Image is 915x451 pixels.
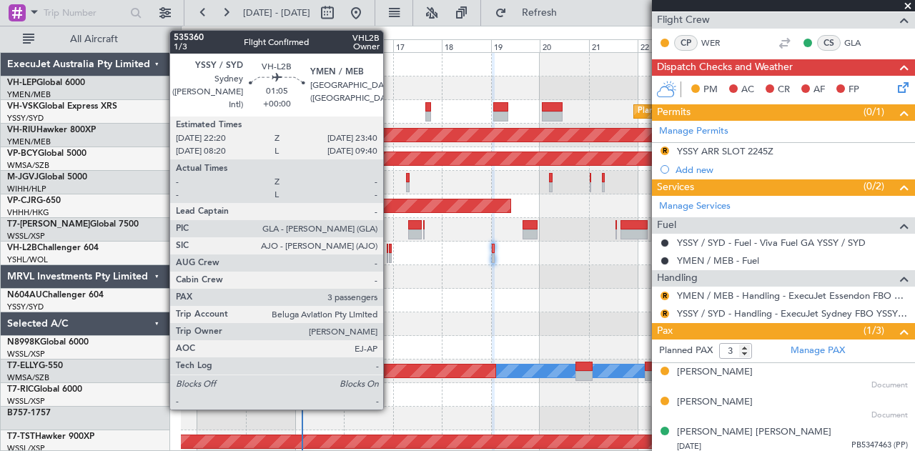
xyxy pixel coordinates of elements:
div: CS [817,35,841,51]
a: Manage Permits [659,124,728,139]
a: GLA [844,36,876,49]
span: VH-VSK [7,102,39,111]
span: Fuel [657,217,676,234]
a: YSSY/SYD [7,302,44,312]
a: Manage Services [659,199,731,214]
span: Handling [657,270,698,287]
a: VH-VSKGlobal Express XRS [7,102,117,111]
a: WSSL/XSP [7,349,45,360]
div: [PERSON_NAME] [677,365,753,380]
a: WMSA/SZB [7,160,49,171]
div: Planned Maint [GEOGRAPHIC_DATA] (Seletar) [254,219,422,240]
span: VH-RIU [7,126,36,134]
span: FP [849,83,859,97]
a: T7-ELLYG-550 [7,362,63,370]
a: YSSY / SYD - Fuel - Viva Fuel GA YSSY / SYD [677,237,866,249]
a: YMEN / MEB - Fuel [677,254,759,267]
span: [DATE] - [DATE] [243,6,310,19]
button: All Aircraft [16,28,155,51]
button: R [661,292,669,300]
span: VH-LEP [7,79,36,87]
a: VH-RIUHawker 800XP [7,126,96,134]
div: 13 [197,39,247,52]
span: T7-[PERSON_NAME] [7,220,90,229]
a: WER [701,36,733,49]
a: VH-L2BChallenger 604 [7,244,99,252]
span: Flight Crew [657,12,710,29]
div: 17 [393,39,442,52]
span: CR [778,83,790,97]
div: 18 [442,39,491,52]
div: 14 [246,39,295,52]
button: R [661,147,669,155]
div: 21 [589,39,638,52]
div: [DATE] [184,29,208,41]
a: YSSY/SYD [7,113,44,124]
a: YMEN/MEB [7,137,51,147]
a: WSSL/XSP [7,231,45,242]
a: B757-1757 [7,409,51,417]
a: WSSL/XSP [7,396,45,407]
span: AF [813,83,825,97]
a: T7-TSTHawker 900XP [7,432,94,441]
a: WMSA/SZB [7,372,49,383]
span: Document [871,380,908,392]
label: Planned PAX [659,344,713,358]
span: N8998K [7,338,40,347]
span: AC [741,83,754,97]
span: PM [703,83,718,97]
span: N604AU [7,291,42,299]
span: T7-RIC [7,385,34,394]
a: YSSY / SYD - Handling - ExecuJet Sydney FBO YSSY / SYD [677,307,908,319]
a: Manage PAX [791,344,845,358]
span: T7-ELLY [7,362,39,370]
span: VP-BCY [7,149,38,158]
span: Document [871,410,908,422]
div: AOG Maint [GEOGRAPHIC_DATA] (Halim Intl) [299,172,466,193]
div: CP [674,35,698,51]
a: YSHL/WOL [7,254,48,265]
div: 19 [491,39,540,52]
a: YMEN / MEB - Handling - ExecuJet Essendon FBO YMEN / MEB [677,289,908,302]
div: YSSY ARR SLOT 2245Z [677,145,773,157]
span: Permits [657,104,691,121]
span: Refresh [510,8,570,18]
div: 15 [295,39,345,52]
div: 22 [638,39,687,52]
span: (1/3) [864,323,884,338]
a: WIHH/HLP [7,184,46,194]
span: (0/2) [864,179,884,194]
span: Pax [657,323,673,340]
span: VH-L2B [7,244,37,252]
span: Dispatch Checks and Weather [657,59,793,76]
div: Add new [676,164,908,176]
div: 16 [344,39,393,52]
a: VP-CJRG-650 [7,197,61,205]
a: T7-[PERSON_NAME]Global 7500 [7,220,139,229]
span: Services [657,179,694,196]
div: [PERSON_NAME] [677,395,753,410]
span: M-JGVJ [7,173,39,182]
div: [PERSON_NAME] [PERSON_NAME] [677,425,831,440]
a: VHHH/HKG [7,207,49,218]
a: N8998KGlobal 6000 [7,338,89,347]
a: T7-RICGlobal 6000 [7,385,82,394]
a: N604AUChallenger 604 [7,291,104,299]
span: (0/1) [864,104,884,119]
span: VP-CJR [7,197,36,205]
div: Planned Maint Sydney ([PERSON_NAME] Intl) [638,101,803,122]
a: VP-BCYGlobal 5000 [7,149,86,158]
a: M-JGVJGlobal 5000 [7,173,87,182]
a: YMEN/MEB [7,89,51,100]
span: B757-1 [7,409,36,417]
span: T7-TST [7,432,35,441]
span: All Aircraft [37,34,151,44]
a: VH-LEPGlobal 6000 [7,79,85,87]
button: R [661,309,669,318]
button: Refresh [488,1,574,24]
div: 20 [540,39,589,52]
input: Trip Number [44,2,126,24]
